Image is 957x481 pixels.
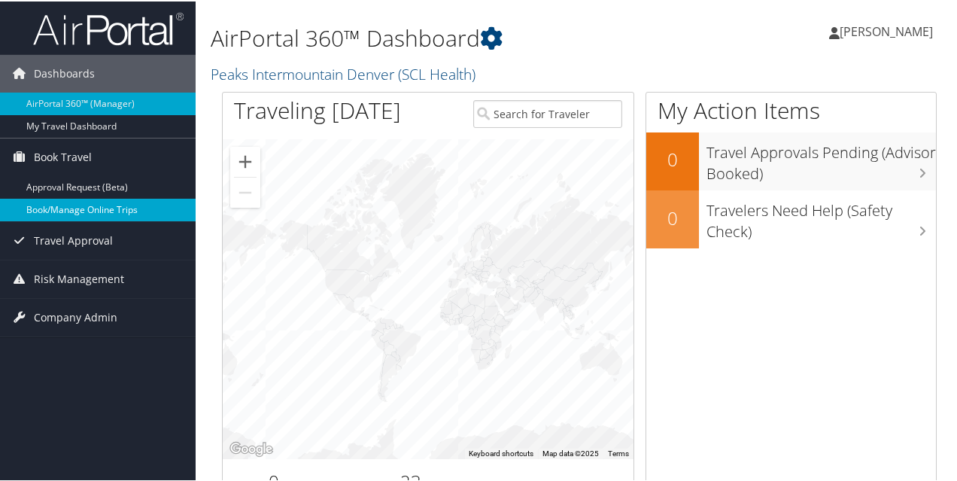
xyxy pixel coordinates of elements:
img: airportal-logo.png [33,10,184,45]
a: 0Travel Approvals Pending (Advisor Booked) [646,131,936,189]
span: Book Travel [34,137,92,175]
button: Keyboard shortcuts [469,447,533,458]
span: Dashboards [34,53,95,91]
h1: Traveling [DATE] [234,93,401,125]
button: Zoom in [230,145,260,175]
a: Open this area in Google Maps (opens a new window) [226,438,276,458]
span: Company Admin [34,297,117,335]
span: Travel Approval [34,221,113,258]
a: 0Travelers Need Help (Safety Check) [646,189,936,247]
a: [PERSON_NAME] [829,8,948,53]
button: Zoom out [230,176,260,206]
h2: 0 [646,204,699,230]
h1: My Action Items [646,93,936,125]
a: Terms (opens in new tab) [608,448,629,456]
span: Risk Management [34,259,124,297]
a: Peaks Intermountain Denver (SCL Health) [211,62,479,83]
input: Search for Traveler [473,99,621,126]
img: Google [226,438,276,458]
span: Map data ©2025 [542,448,599,456]
h2: 0 [646,145,699,171]
h3: Travel Approvals Pending (Advisor Booked) [706,133,936,183]
h3: Travelers Need Help (Safety Check) [706,191,936,241]
h1: AirPortal 360™ Dashboard [211,21,702,53]
span: [PERSON_NAME] [840,22,933,38]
